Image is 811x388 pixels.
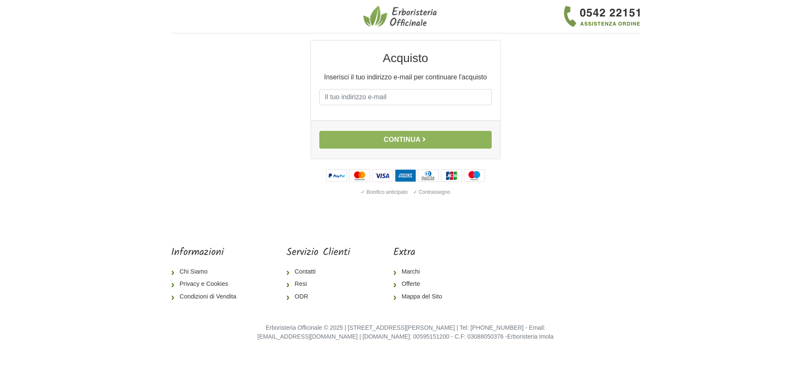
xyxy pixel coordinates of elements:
[286,247,350,259] h5: Servizio Clienti
[393,278,449,290] a: Offerte
[319,89,492,105] input: Il tuo indirizzo e-mail
[393,247,449,259] h5: Extra
[411,187,452,198] div: ✓ Contrassegno
[258,324,554,340] small: Erboristeria Officinale © 2025 | [STREET_ADDRESS][PERSON_NAME] | Tel: [PHONE_NUMBER] - Email: [EM...
[393,266,449,278] a: Marchi
[393,290,449,303] a: Mappa del Sito
[319,72,492,82] p: Inserisci il tuo indirizzo e-mail per continuare l'acquisto
[359,187,409,198] div: ✓ Bonifico anticipato
[319,51,492,65] h2: Acquisto
[171,266,243,278] a: Chi Siamo
[286,278,350,290] a: Resi
[319,131,492,149] button: Continua
[171,247,243,259] h5: Informazioni
[492,247,640,276] iframe: fb:page Facebook Social Plugin
[507,333,554,340] a: Erboristeria Imola
[286,290,350,303] a: ODR
[171,290,243,303] a: Condizioni di Vendita
[171,278,243,290] a: Privacy e Cookies
[363,5,439,28] img: Erboristeria Officinale
[286,266,350,278] a: Contatti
